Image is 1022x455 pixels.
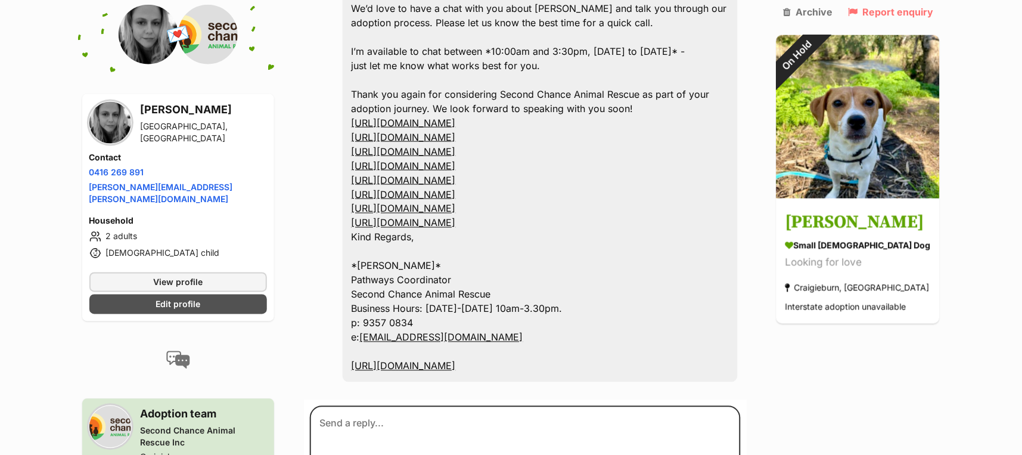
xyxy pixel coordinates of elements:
[352,217,456,229] a: [URL][DOMAIN_NAME]
[153,276,203,289] span: View profile
[776,200,940,324] a: [PERSON_NAME] small [DEMOGRAPHIC_DATA] Dog Looking for love Craigieburn, [GEOGRAPHIC_DATA] Inters...
[156,298,200,311] span: Edit profile
[848,6,933,17] a: Report enquiry
[352,360,456,372] a: [URL][DOMAIN_NAME]
[141,120,267,144] div: [GEOGRAPHIC_DATA], [GEOGRAPHIC_DATA]
[89,273,267,292] a: View profile
[166,351,190,369] img: conversation-icon-4a6f8262b818ee0b60e3300018af0b2d0b884aa5de6e9bcb8d3d4eeb1a70a7c4.svg
[776,35,940,198] img: Bonnie
[141,101,267,118] h3: [PERSON_NAME]
[785,209,931,236] h3: [PERSON_NAME]
[178,5,238,64] img: Second Chance Animal Rescue Inc profile pic
[352,146,456,157] a: [URL][DOMAIN_NAME]
[776,188,940,200] a: On Hold
[785,239,931,252] div: small [DEMOGRAPHIC_DATA] Dog
[89,215,267,227] h4: Household
[783,6,832,17] a: Archive
[89,246,267,261] li: [DEMOGRAPHIC_DATA] child
[352,188,456,200] a: [URL][DOMAIN_NAME]
[352,160,456,172] a: [URL][DOMAIN_NAME]
[352,131,456,143] a: [URL][DOMAIN_NAME]
[119,5,178,64] img: Michelle profile pic
[164,21,191,47] span: 💌
[89,406,131,448] img: Second Chance Animal Rescue Inc profile pic
[785,280,930,296] div: Craigieburn, [GEOGRAPHIC_DATA]
[141,425,267,449] div: Second Chance Animal Rescue Inc
[785,255,931,271] div: Looking for love
[352,117,456,129] a: [URL][DOMAIN_NAME]
[761,19,833,91] div: On Hold
[89,151,267,163] h4: Contact
[360,332,523,343] a: [EMAIL_ADDRESS][DOMAIN_NAME]
[89,167,144,177] a: 0416 269 891
[352,174,456,186] a: [URL][DOMAIN_NAME]
[89,295,267,314] a: Edit profile
[785,302,906,312] span: Interstate adoption unavailable
[89,182,233,205] a: [PERSON_NAME][EMAIL_ADDRESS][PERSON_NAME][DOMAIN_NAME]
[141,406,267,423] h3: Adoption team
[352,203,456,215] a: [URL][DOMAIN_NAME]
[89,102,131,144] img: Michelle profile pic
[89,230,267,244] li: 2 adults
